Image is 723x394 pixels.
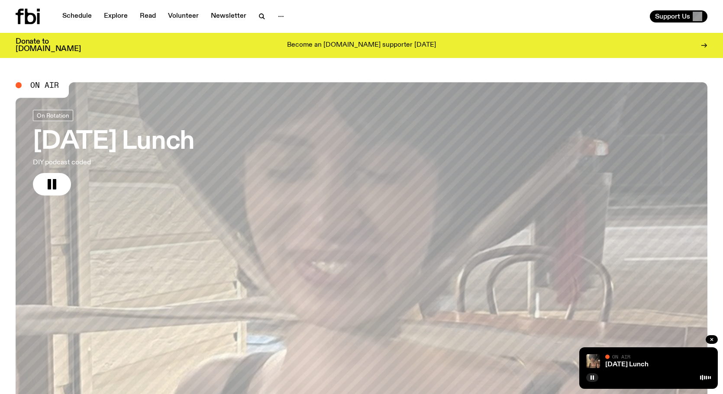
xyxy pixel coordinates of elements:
[612,354,630,359] span: On Air
[163,10,204,22] a: Volunteer
[33,130,194,154] h3: [DATE] Lunch
[99,10,133,22] a: Explore
[135,10,161,22] a: Read
[605,361,649,368] a: [DATE] Lunch
[16,38,81,53] h3: Donate to [DOMAIN_NAME]
[33,110,73,121] a: On Rotation
[655,13,690,20] span: Support Us
[33,110,194,195] a: [DATE] LunchDIY podcast coded
[30,81,59,89] span: On Air
[57,10,97,22] a: Schedule
[33,157,194,168] p: DIY podcast coded
[206,10,252,22] a: Newsletter
[650,10,707,22] button: Support Us
[37,112,69,119] span: On Rotation
[287,42,436,49] p: Become an [DOMAIN_NAME] supporter [DATE]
